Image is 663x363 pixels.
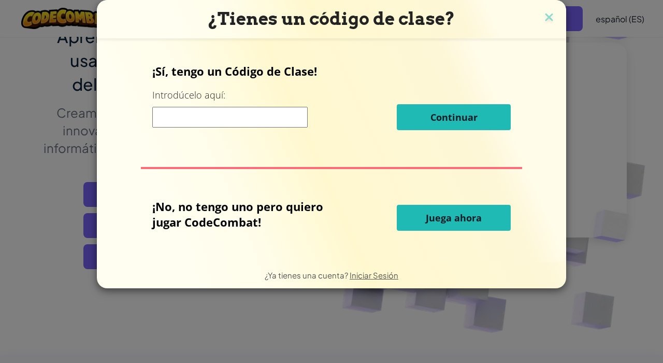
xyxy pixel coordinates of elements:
[208,8,455,29] span: ¿Tienes un código de clase?
[397,104,511,130] button: Continuar
[430,111,478,123] span: Continuar
[350,270,398,280] a: Iniciar Sesión
[152,63,511,79] p: ¡Sí, tengo un Código de Clase!
[426,212,482,224] span: Juega ahora
[152,199,345,230] p: ¡No, no tengo uno pero quiero jugar CodeCombat!
[542,10,556,26] img: close icon
[152,89,225,102] label: Introdúcelo aquí:
[397,205,511,231] button: Juega ahora
[265,270,350,280] span: ¿Ya tienes una cuenta?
